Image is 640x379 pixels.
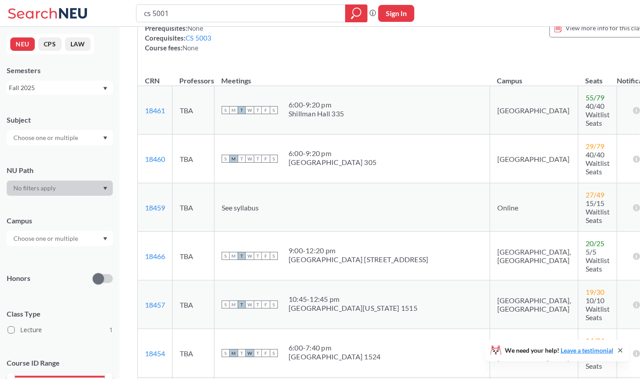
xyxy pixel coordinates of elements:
span: 1 [109,325,113,335]
span: See syllabus [222,203,259,212]
td: [GEOGRAPHIC_DATA], [GEOGRAPHIC_DATA] [490,329,578,378]
span: 27 / 49 [586,190,604,199]
div: [GEOGRAPHIC_DATA] [STREET_ADDRESS] [289,255,429,264]
p: Course ID Range [7,358,113,368]
td: TBA [173,329,215,378]
a: 18460 [145,155,165,163]
div: 6:00 - 7:40 pm [289,343,381,352]
td: [GEOGRAPHIC_DATA], [GEOGRAPHIC_DATA] [490,232,578,280]
td: TBA [173,232,215,280]
span: T [254,349,262,357]
span: T [238,106,246,114]
div: magnifying glass [345,4,367,22]
span: None [187,24,203,32]
span: None [182,44,198,52]
svg: Dropdown arrow [103,136,107,140]
a: 18466 [145,252,165,260]
span: F [262,301,270,309]
td: TBA [173,183,215,232]
span: W [246,106,254,114]
svg: Dropdown arrow [103,187,107,190]
th: Professors [173,67,215,86]
span: W [246,349,254,357]
div: Dropdown arrow [7,231,113,246]
span: S [222,301,230,309]
button: CPS [38,37,62,51]
th: Campus [490,67,578,86]
td: Online [490,183,578,232]
span: S [222,252,230,260]
th: Meetings [215,67,490,86]
span: 14 / 24 [586,336,604,345]
span: F [262,106,270,114]
span: T [254,106,262,114]
span: M [230,301,238,309]
div: CRN [145,76,160,86]
span: F [262,349,270,357]
div: [GEOGRAPHIC_DATA] 1524 [289,352,381,361]
span: M [230,106,238,114]
span: S [222,106,230,114]
div: Subject [7,115,113,125]
div: [GEOGRAPHIC_DATA] 305 [289,158,376,167]
a: 18461 [145,106,165,115]
span: S [270,155,278,163]
div: 6:00 - 9:20 pm [289,100,344,109]
label: Lecture [8,324,113,336]
span: T [238,349,246,357]
span: S [222,349,230,357]
svg: Dropdown arrow [103,87,107,91]
td: TBA [173,86,215,135]
span: 19 / 30 [586,288,604,296]
td: TBA [173,280,215,329]
div: Fall 2025 [9,83,102,93]
div: Campus [7,216,113,226]
td: TBA [173,135,215,183]
span: T [254,155,262,163]
button: Sign In [378,5,414,22]
button: NEU [10,37,35,51]
span: T [254,252,262,260]
th: Seats [578,67,617,86]
span: W [246,155,254,163]
span: T [238,155,246,163]
div: 10:45 - 12:45 pm [289,295,417,304]
div: Fall 2025Dropdown arrow [7,81,113,95]
span: T [238,252,246,260]
td: [GEOGRAPHIC_DATA] [490,86,578,135]
a: 18459 [145,203,165,212]
div: [GEOGRAPHIC_DATA][US_STATE] 1515 [289,304,417,313]
span: 15/15 Waitlist Seats [586,199,610,224]
span: 10/10 Waitlist Seats [586,296,610,321]
span: Class Type [7,309,113,319]
div: NUPaths: Prerequisites: Corequisites: Course fees: [145,13,212,53]
p: Honors [7,273,30,284]
span: 55 / 79 [586,93,604,102]
span: S [270,252,278,260]
span: 5/5 Waitlist Seats [586,247,610,273]
div: NU Path [7,165,113,175]
span: S [270,106,278,114]
span: F [262,252,270,260]
td: [GEOGRAPHIC_DATA], [GEOGRAPHIC_DATA] [490,280,578,329]
a: CS 5003 [186,34,212,42]
span: We need your help! [505,347,613,354]
span: T [238,301,246,309]
div: 9:00 - 12:20 pm [289,246,429,255]
span: F [262,155,270,163]
span: M [230,349,238,357]
input: Choose one or multiple [9,233,84,244]
span: S [270,349,278,357]
svg: Dropdown arrow [103,237,107,241]
button: LAW [65,37,91,51]
span: 29 / 79 [586,142,604,150]
span: M [230,155,238,163]
input: Class, professor, course number, "phrase" [143,6,339,21]
a: 18454 [145,349,165,358]
span: W [246,252,254,260]
span: 40/40 Waitlist Seats [586,150,610,176]
a: Leave a testimonial [561,346,613,354]
span: 40/40 Waitlist Seats [586,102,610,127]
div: Dropdown arrow [7,130,113,145]
div: Dropdown arrow [7,181,113,196]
